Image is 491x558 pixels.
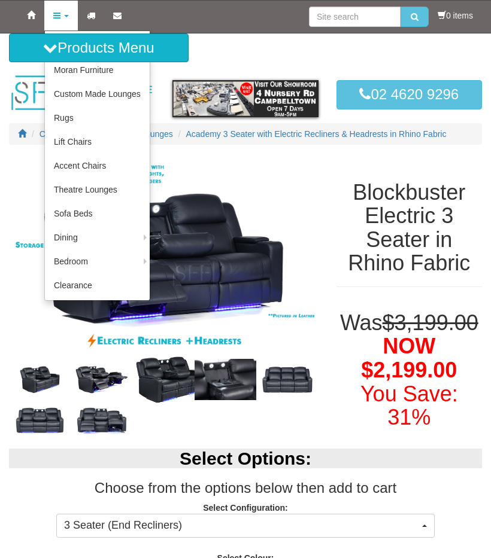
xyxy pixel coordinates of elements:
[45,249,150,273] a: Bedroom
[360,382,458,430] font: You Save: 31%
[361,334,457,382] span: NOW $2,199.00
[172,80,318,117] img: showroom.gif
[40,129,68,139] a: Catalog
[45,130,150,154] a: Lift Chairs
[45,58,150,82] a: Moran Furniture
[337,181,482,275] h1: Blockbuster Electric 3 Seater in Rhino Fabric
[56,514,435,538] button: 3 Seater (End Recliners)
[45,178,150,202] a: Theatre Lounges
[9,33,189,62] button: Products Menu
[45,202,150,225] a: Sofa Beds
[186,129,447,139] a: Academy 3 Seater with Electric Recliners & Headrests in Rhino Fabric
[309,7,401,27] input: Site search
[64,518,419,533] span: 3 Seater (End Recliners)
[45,225,150,249] a: Dining
[438,10,473,22] li: 0 items
[9,480,482,496] h3: Choose from the options below then add to cart
[337,311,482,429] h1: Was
[203,503,288,513] strong: Select Configuration:
[45,273,150,297] a: Clearance
[337,80,482,109] a: 02 4620 9296
[45,154,150,178] a: Accent Chairs
[45,82,150,106] a: Custom Made Lounges
[141,129,173,139] a: Lounges
[9,74,154,112] img: Sydney Furniture Factory
[383,310,478,335] del: $3,199.00
[180,449,311,468] b: Select Options:
[45,106,150,130] a: Rugs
